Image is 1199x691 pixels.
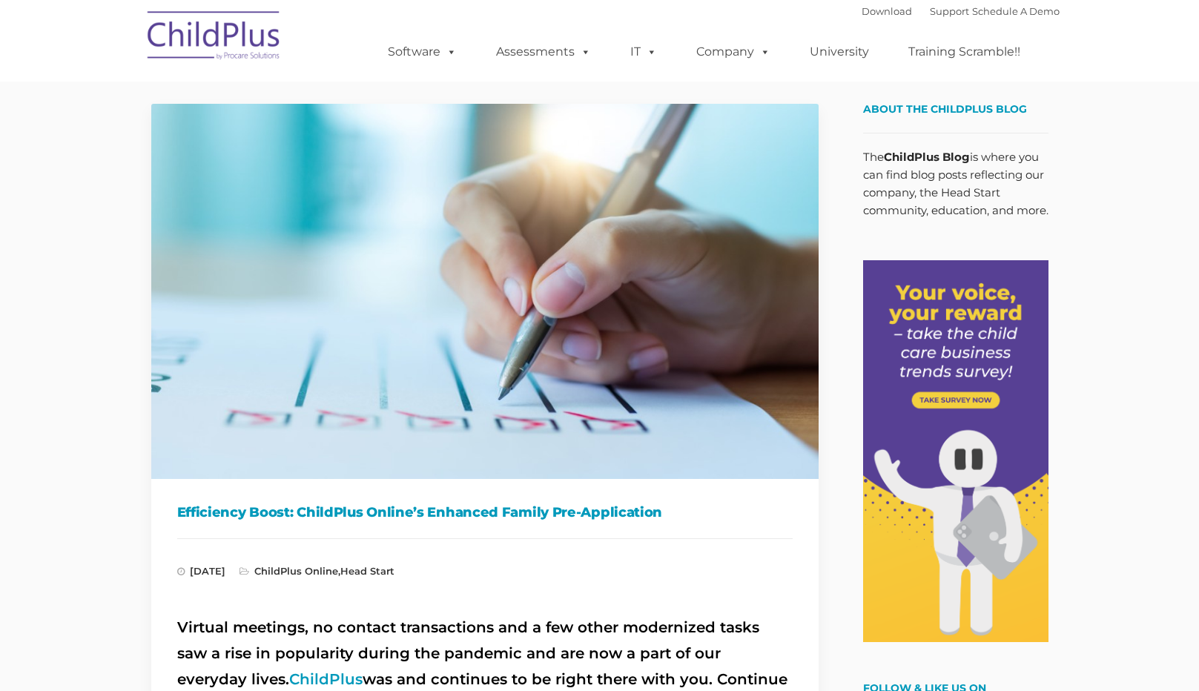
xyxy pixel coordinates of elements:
[863,148,1048,219] p: The is where you can find blog posts reflecting our company, the Head Start community, education,...
[894,37,1035,67] a: Training Scramble!!
[289,670,363,688] a: ChildPlus
[177,565,225,577] span: [DATE]
[863,102,1027,116] span: About the ChildPlus Blog
[481,37,606,67] a: Assessments
[884,150,970,164] strong: ChildPlus Blog
[930,5,969,17] a: Support
[177,501,793,523] h1: Efficiency Boost: ChildPlus Online’s Enhanced Family Pre-Application
[254,565,338,577] a: ChildPlus Online
[140,1,288,75] img: ChildPlus by Procare Solutions
[972,5,1060,17] a: Schedule A Demo
[151,104,819,479] img: Efficiency Boost: ChildPlus Online's Enhanced Family Pre-Application Process - Streamlining Appli...
[862,5,912,17] a: Download
[615,37,672,67] a: IT
[862,5,1060,17] font: |
[240,565,394,577] span: ,
[340,565,394,577] a: Head Start
[681,37,785,67] a: Company
[373,37,472,67] a: Software
[795,37,884,67] a: University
